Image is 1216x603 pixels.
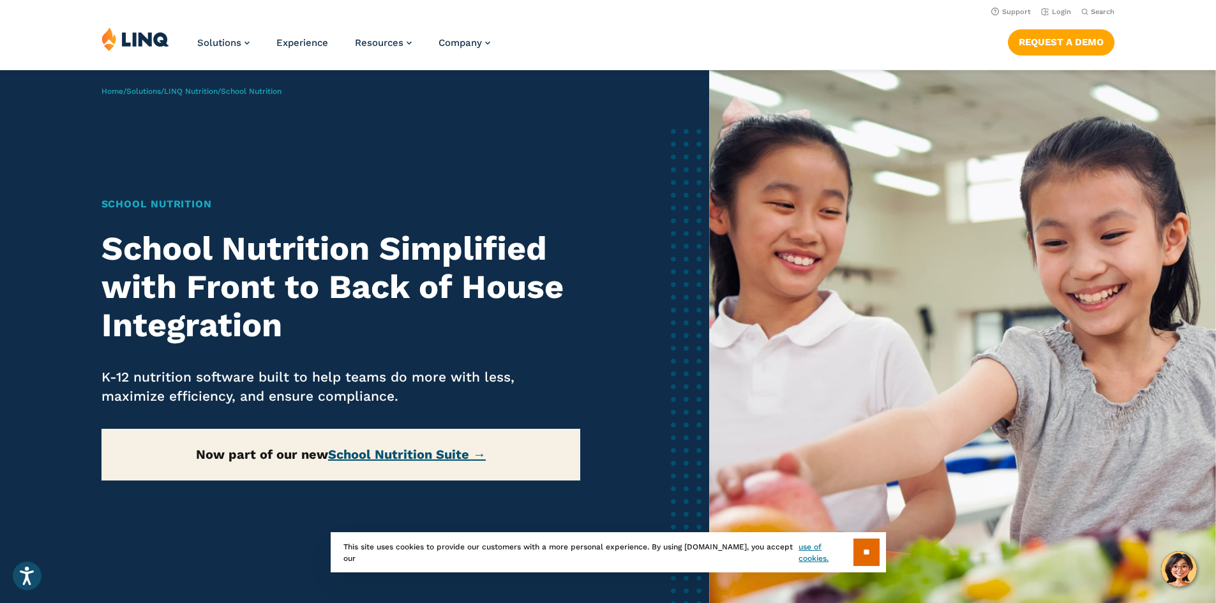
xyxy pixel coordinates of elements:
nav: Button Navigation [1008,27,1115,55]
h1: School Nutrition [101,197,581,212]
a: Company [439,37,490,48]
button: Hello, have a question? Let’s chat. [1161,551,1197,587]
a: Resources [355,37,412,48]
div: This site uses cookies to provide our customers with a more personal experience. By using [DOMAIN... [331,532,886,572]
a: Solutions [197,37,250,48]
img: LINQ | K‑12 Software [101,27,169,51]
a: Solutions [126,87,161,96]
h2: School Nutrition Simplified with Front to Back of House Integration [101,230,581,344]
span: School Nutrition [221,87,281,96]
nav: Primary Navigation [197,27,490,69]
a: Request a Demo [1008,29,1115,55]
span: Company [439,37,482,48]
span: Search [1091,8,1115,16]
button: Open Search Bar [1081,7,1115,17]
span: / / / [101,87,281,96]
a: Home [101,87,123,96]
a: School Nutrition Suite → [328,447,486,462]
span: Solutions [197,37,241,48]
a: Support [991,8,1031,16]
a: Experience [276,37,328,48]
a: Login [1041,8,1071,16]
a: LINQ Nutrition [164,87,218,96]
a: use of cookies. [799,541,853,564]
span: Resources [355,37,403,48]
strong: Now part of our new [196,447,486,462]
p: K-12 nutrition software built to help teams do more with less, maximize efficiency, and ensure co... [101,368,581,406]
